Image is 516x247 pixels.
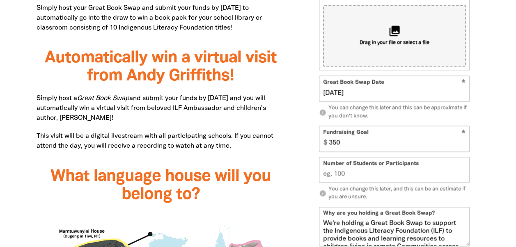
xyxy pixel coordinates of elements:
[319,109,326,116] i: info
[360,40,429,47] span: Drag in your file or select a file
[388,25,401,37] i: collections
[319,220,469,246] textarea: We're holding a Great Book Swap to support the Indigenous Literacy Foundation (ILF) to provide bo...
[319,126,327,151] span: $
[319,158,469,183] input: eg. 100
[319,190,326,197] i: info
[77,96,129,101] em: Great Book Swap
[319,105,470,121] p: You can change this later and this can be approximate if you don't know.
[44,50,276,84] span: Automatically win a virtual visit from Andy Griffiths!
[50,169,271,202] span: What language house will you belong to?
[461,80,466,87] i: Required
[325,126,469,151] input: eg. 350
[37,3,285,33] p: Simply host your Great Book Swap and submit your funds by [DATE] to automatically go into the dra...
[319,185,470,201] p: You can change this later, and this can be an estimate if you are unsure.
[37,94,285,123] p: Simply host a and submit your funds by [DATE] and you will automatically win a virtual visit from...
[323,89,466,98] input: Great Book Swap Date DD/MM/YYYY
[37,131,285,151] p: This visit will be a digital livestream with all participating schools. If you cannot attend the ...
